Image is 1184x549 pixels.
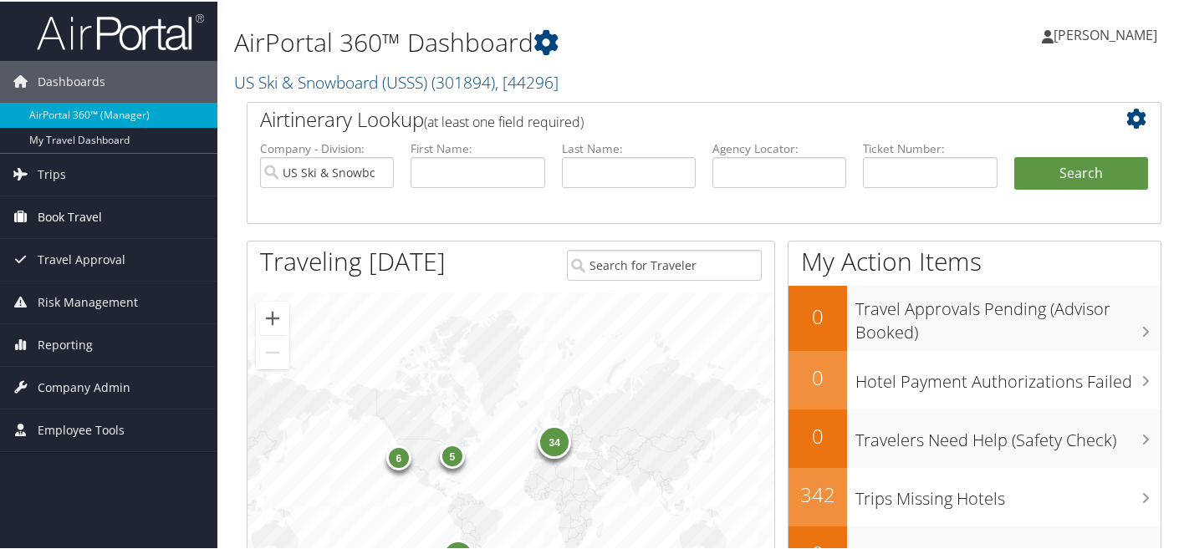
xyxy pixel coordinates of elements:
h2: 342 [788,479,847,507]
h3: Travel Approvals Pending (Advisor Booked) [855,287,1161,343]
h3: Travelers Need Help (Safety Check) [855,419,1161,450]
h3: Trips Missing Hotels [855,477,1161,509]
label: Agency Locator: [712,139,846,155]
label: Company - Division: [260,139,394,155]
div: 34 [538,424,571,457]
a: 0Hotel Payment Authorizations Failed [788,349,1161,408]
a: 0Travel Approvals Pending (Advisor Booked) [788,284,1161,348]
h1: My Action Items [788,242,1161,277]
span: ( 301894 ) [431,69,495,92]
h2: 0 [788,362,847,390]
span: Reporting [38,323,93,364]
h2: Airtinerary Lookup [260,104,1072,132]
h3: Hotel Payment Authorizations Failed [855,360,1161,392]
span: Employee Tools [38,408,125,450]
span: , [ 44296 ] [495,69,559,92]
a: [PERSON_NAME] [1042,8,1174,58]
button: Zoom in [256,300,289,333]
span: Trips [38,152,66,194]
span: Book Travel [38,195,102,236]
h1: Traveling [DATE] [260,242,446,277]
span: Company Admin [38,365,130,407]
div: 5 [440,441,465,466]
label: Ticket Number: [863,139,997,155]
a: US Ski & Snowboard (USSS) [234,69,559,92]
button: Search [1014,155,1148,189]
a: 0Travelers Need Help (Safety Check) [788,408,1161,466]
img: airportal-logo.png [37,11,204,50]
button: Zoom out [256,334,289,368]
span: (at least one field required) [424,111,584,130]
input: Search for Traveler [567,248,761,279]
label: Last Name: [562,139,696,155]
h1: AirPortal 360™ Dashboard [234,23,860,58]
h2: 0 [788,301,847,329]
a: 342Trips Missing Hotels [788,466,1161,525]
span: Travel Approval [38,237,125,279]
span: Risk Management [38,280,138,322]
span: Dashboards [38,59,105,101]
div: 6 [386,444,411,469]
label: First Name: [411,139,544,155]
h2: 0 [788,420,847,449]
span: [PERSON_NAME] [1054,24,1157,43]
